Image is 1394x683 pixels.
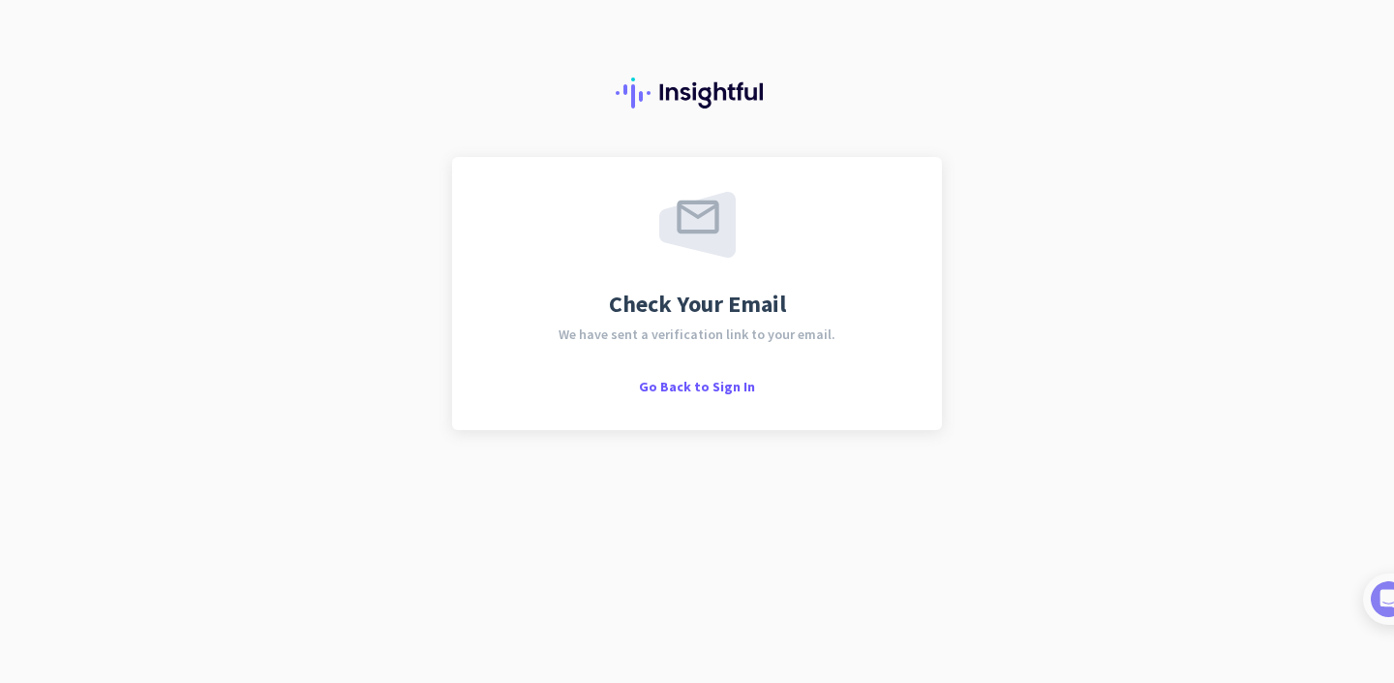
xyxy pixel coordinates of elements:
[616,78,778,109] img: Insightful
[609,293,786,316] span: Check Your Email
[659,192,736,258] img: email-sent
[559,327,835,341] span: We have sent a verification link to your email.
[639,378,755,395] span: Go Back to Sign In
